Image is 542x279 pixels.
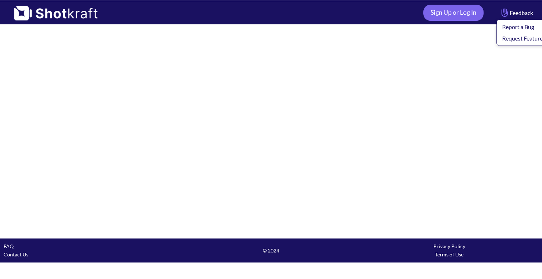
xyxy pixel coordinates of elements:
div: Privacy Policy [360,242,538,250]
img: Hand Icon [500,6,510,19]
a: Contact Us [4,251,28,257]
span: Feedback [500,9,533,17]
a: FAQ [4,243,14,249]
div: Terms of Use [360,250,538,259]
a: Sign Up or Log In [423,5,484,21]
span: © 2024 [182,246,360,255]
